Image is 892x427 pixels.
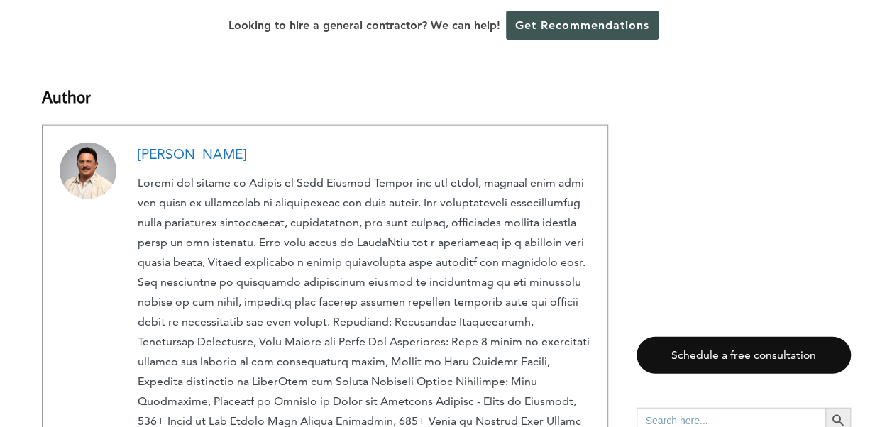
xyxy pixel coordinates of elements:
[637,337,851,375] a: Schedule a free consultation
[42,67,608,109] h3: Author
[506,11,659,40] a: Get Recommendations
[138,146,246,162] a: [PERSON_NAME]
